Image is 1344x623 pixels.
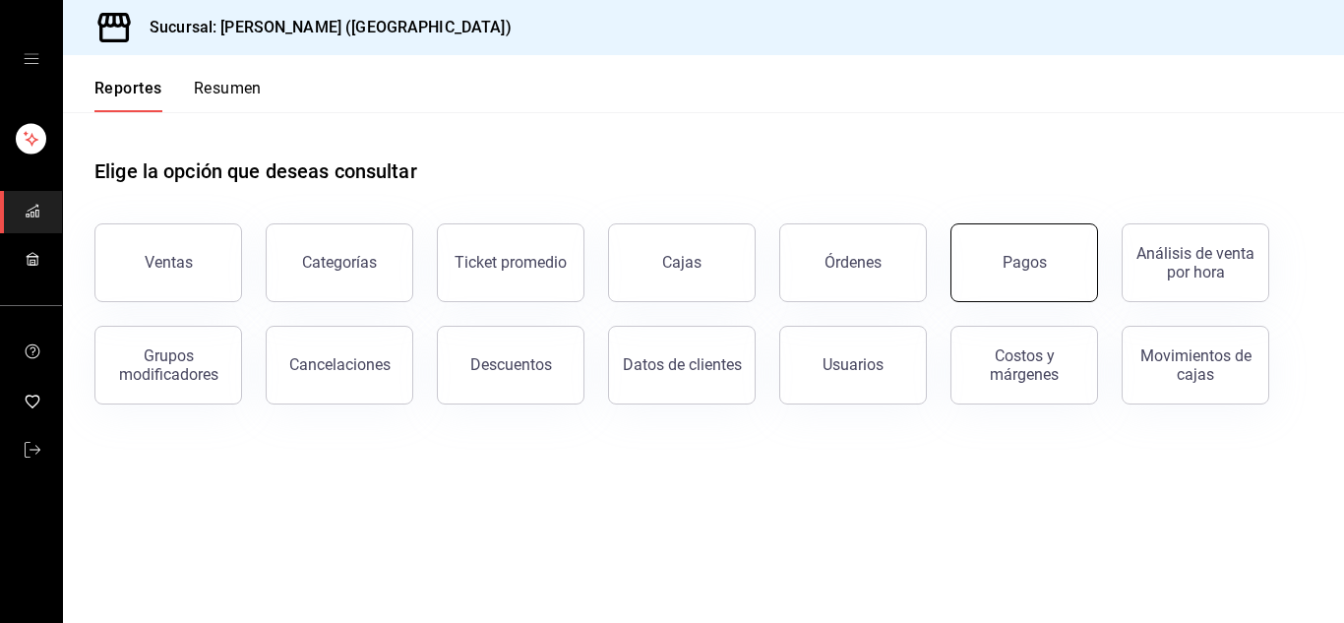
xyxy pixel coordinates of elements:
button: Descuentos [437,326,584,405]
button: Costos y márgenes [950,326,1098,405]
a: Cajas [608,223,756,302]
h3: Sucursal: [PERSON_NAME] ([GEOGRAPHIC_DATA]) [134,16,512,39]
button: Órdenes [779,223,927,302]
button: Ticket promedio [437,223,584,302]
div: Categorías [302,253,377,272]
div: Órdenes [825,253,882,272]
div: Usuarios [823,355,884,374]
div: Movimientos de cajas [1134,346,1256,384]
button: Grupos modificadores [94,326,242,405]
button: Ventas [94,223,242,302]
div: Costos y márgenes [963,346,1085,384]
div: Datos de clientes [623,355,742,374]
button: Pagos [950,223,1098,302]
button: Análisis de venta por hora [1122,223,1269,302]
div: Pagos [1003,253,1047,272]
button: Usuarios [779,326,927,405]
button: Categorías [266,223,413,302]
div: Ventas [145,253,193,272]
div: Grupos modificadores [107,346,229,384]
button: Reportes [94,79,162,112]
button: Datos de clientes [608,326,756,405]
div: Descuentos [470,355,552,374]
button: open drawer [24,51,39,67]
div: navigation tabs [94,79,262,112]
div: Ticket promedio [455,253,567,272]
button: Resumen [194,79,262,112]
div: Análisis de venta por hora [1134,244,1256,281]
button: Movimientos de cajas [1122,326,1269,405]
button: Cancelaciones [266,326,413,405]
h1: Elige la opción que deseas consultar [94,156,417,186]
div: Cancelaciones [289,355,391,374]
div: Cajas [662,251,703,275]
